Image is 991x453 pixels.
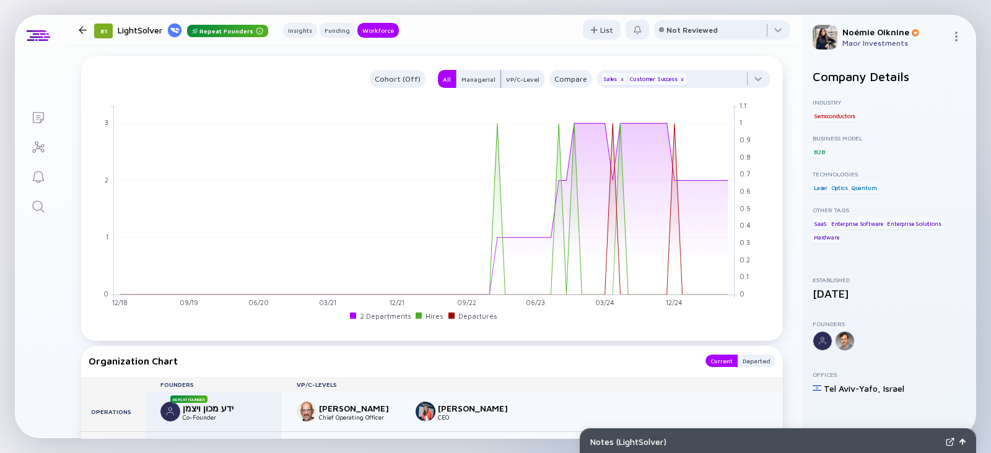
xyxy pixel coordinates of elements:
div: Laser [813,181,829,194]
tspan: 06/20 [248,298,269,306]
tspan: 0.9 [740,136,751,144]
tspan: 0.1 [740,273,749,281]
tspan: 0.3 [740,238,750,246]
tspan: 0 [103,290,108,298]
tspan: 12/18 [112,298,128,306]
div: Managerial [456,73,500,85]
div: Offices [813,371,966,378]
div: Enterprise Solutions [886,217,942,230]
button: Insights [283,23,317,38]
img: Israel Flag [813,384,821,392]
a: Lists [15,101,61,131]
button: Compare [549,70,592,88]
div: Hardware [813,231,840,244]
tspan: 06/23 [526,298,545,306]
div: x [678,75,686,83]
tspan: 0 [740,290,744,298]
tspan: 3 [105,119,108,127]
button: Current [705,355,738,367]
div: SaaS [813,217,828,230]
tspan: 1 [106,233,108,241]
div: Maor Investments [842,38,946,48]
tspan: 0.4 [740,222,751,230]
div: CEO [438,413,520,421]
div: Funding [320,24,355,37]
tspan: 0.7 [740,170,750,178]
img: Ruti Ben-Shlomi picture [416,402,435,421]
button: Workforce [357,23,399,38]
div: Semiconductors [813,110,857,122]
div: Noémie Oiknine [842,27,946,37]
a: Search [15,191,61,220]
div: B2B [813,145,826,158]
tspan: 12/24 [666,298,683,306]
button: VP/C-Level [501,70,544,88]
div: x [618,75,626,83]
div: Enterprise Software [830,217,884,230]
tspan: 0.8 [740,153,751,161]
tspan: 1 [740,119,742,127]
button: Funding [320,23,355,38]
tspan: 0.6 [740,187,751,195]
div: Quantum [850,181,878,194]
div: Not Reviewed [666,25,718,35]
button: Cohort (Off) [370,70,426,88]
div: Repeat Founders [187,25,268,37]
div: LightSolver [118,22,268,38]
div: 81 [94,24,113,38]
div: Other Tags [813,206,966,214]
h2: Company Details [813,69,966,84]
button: Departed [738,355,775,367]
div: Organization Chart [89,355,693,367]
a: Investor Map [15,131,61,161]
div: Tel Aviv-Yafo , [824,383,881,394]
div: [PERSON_NAME] [438,403,520,413]
div: Optics [831,181,849,194]
img: Open Notes [959,439,966,445]
tspan: 0.2 [740,256,750,264]
div: Workforce [357,24,399,37]
div: Israel [883,383,904,394]
tspan: 2 [105,176,108,184]
div: Chief Operating Officer [319,413,401,421]
a: Reminders [15,161,61,191]
tspan: 03/21 [319,298,336,306]
img: Menu [951,32,961,41]
div: Founders [813,320,966,327]
div: Customer Success [629,73,688,85]
img: Expand Notes [946,438,954,446]
tspan: 0.5 [740,204,751,212]
img: Noémie Profile Picture [813,25,837,50]
div: ידע מכון ויצמן [183,403,264,413]
div: Operations [81,392,146,431]
button: All [438,70,456,88]
div: VP/C-Level [501,73,544,85]
tspan: 12/21 [390,298,404,306]
tspan: 1.1 [740,101,746,110]
div: Co-Founder [183,413,264,421]
img: Amir Oz picture [297,402,317,421]
div: Sales [602,73,627,85]
div: Notes ( LightSolver ) [590,436,941,447]
div: Technologies [813,170,966,178]
div: Repeat Founder [170,395,207,403]
img: ידע מכון ויצמן picture [160,402,180,421]
tspan: 09/19 [180,298,198,306]
div: Founders [146,381,282,388]
div: Industry [813,98,966,106]
tspan: 09/22 [457,298,476,306]
div: Business Model [813,134,966,142]
div: Cohort (Off) [370,72,426,86]
div: Insights [283,24,317,37]
div: VP/C-Levels [282,381,783,388]
div: All [438,73,456,85]
button: Managerial [456,70,501,88]
div: Compare [549,72,592,86]
button: List [583,20,621,40]
tspan: 03/24 [595,298,614,306]
div: [DATE] [813,287,966,300]
div: [PERSON_NAME] [319,403,401,413]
